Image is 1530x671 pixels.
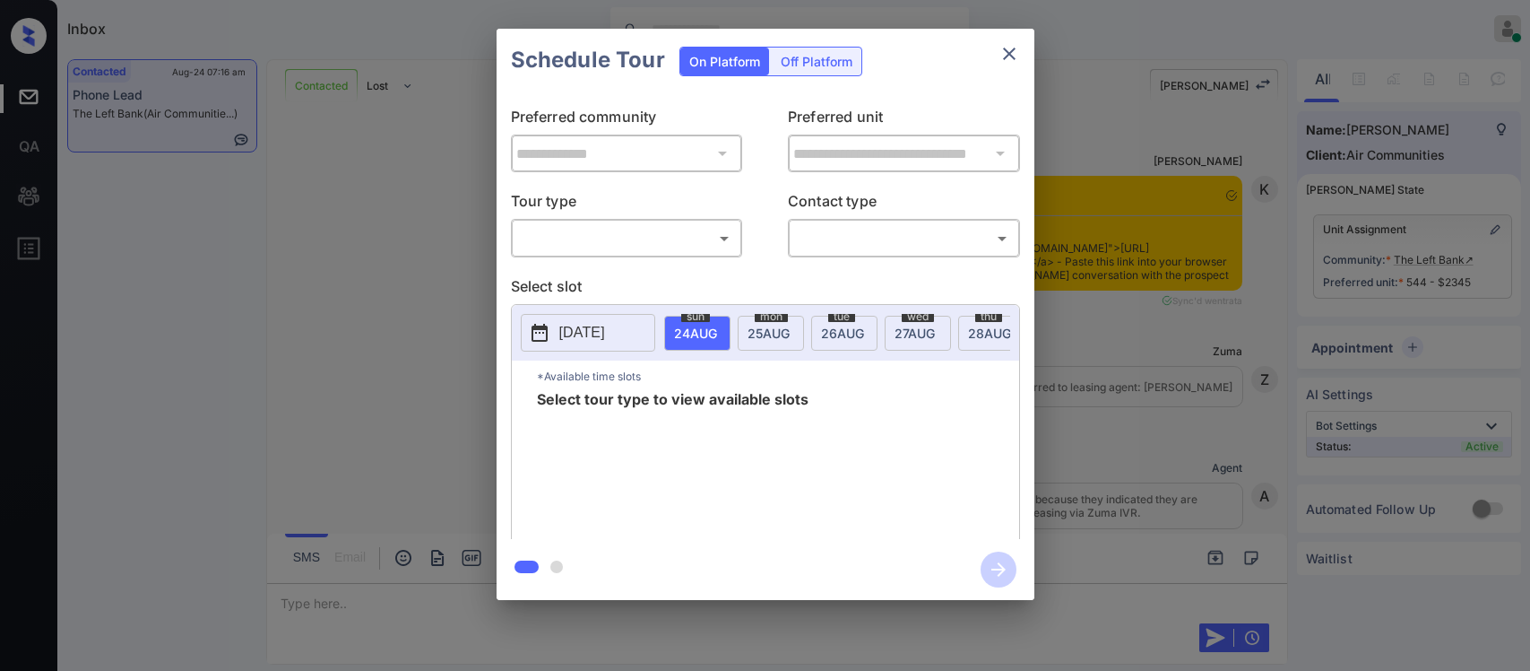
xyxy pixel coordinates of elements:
[968,326,1011,341] span: 28 AUG
[895,326,935,341] span: 27 AUG
[559,322,605,344] p: [DATE]
[828,311,855,322] span: tue
[772,48,861,75] div: Off Platform
[755,311,788,322] span: mon
[521,314,655,352] button: [DATE]
[511,106,743,135] p: Preferred community
[511,190,743,219] p: Tour type
[664,316,730,351] div: date-select
[511,275,1020,304] p: Select slot
[681,311,710,322] span: sun
[788,190,1020,219] p: Contact type
[788,106,1020,135] p: Preferred unit
[738,316,804,351] div: date-select
[958,316,1024,351] div: date-select
[821,326,864,341] span: 26 AUG
[674,326,717,341] span: 24 AUG
[991,36,1027,72] button: close
[748,326,790,341] span: 25 AUG
[537,392,808,536] span: Select tour type to view available slots
[680,48,769,75] div: On Platform
[497,29,679,91] h2: Schedule Tour
[811,316,877,351] div: date-select
[537,361,1019,392] p: *Available time slots
[975,311,1002,322] span: thu
[885,316,951,351] div: date-select
[902,311,934,322] span: wed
